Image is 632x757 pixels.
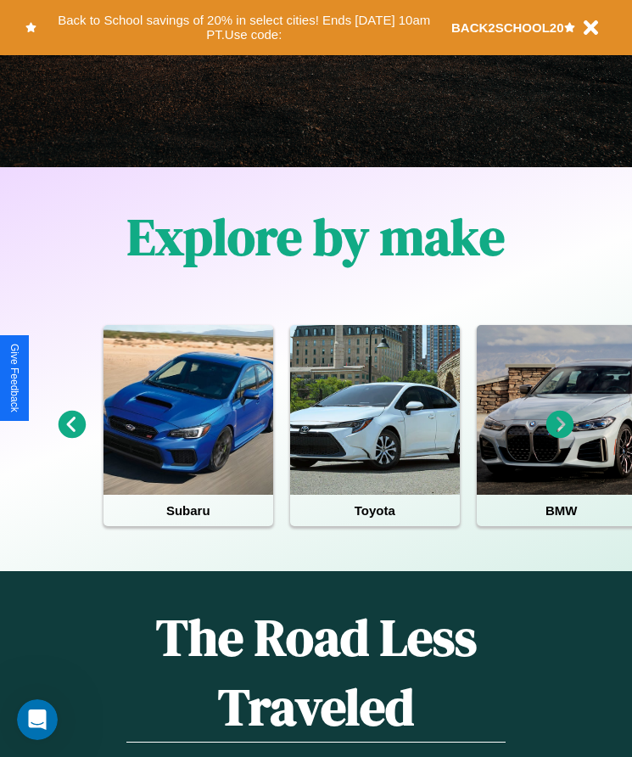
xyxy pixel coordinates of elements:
h1: Explore by make [127,202,505,272]
h4: Subaru [103,495,273,526]
button: Back to School savings of 20% in select cities! Ends [DATE] 10am PT.Use code: [36,8,451,47]
h1: The Road Less Traveled [126,603,506,743]
iframe: Intercom live chat [17,699,58,740]
h4: Toyota [290,495,460,526]
div: Give Feedback [8,344,20,412]
b: BACK2SCHOOL20 [451,20,564,35]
